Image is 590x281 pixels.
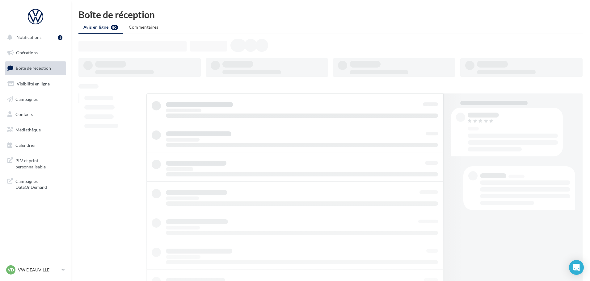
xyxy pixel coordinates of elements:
[17,81,50,86] span: Visibilité en ligne
[129,24,158,30] span: Commentaires
[8,267,14,273] span: VD
[569,260,584,275] div: Open Intercom Messenger
[4,123,67,136] a: Médiathèque
[58,35,62,40] div: 1
[4,77,67,90] a: Visibilité en ligne
[4,31,65,44] button: Notifications 1
[4,139,67,152] a: Calendrier
[15,143,36,148] span: Calendrier
[15,156,64,170] span: PLV et print personnalisable
[15,177,64,190] span: Campagnes DataOnDemand
[5,264,66,276] a: VD VW DEAUVILLE
[15,112,33,117] span: Contacts
[15,127,41,132] span: Médiathèque
[16,35,41,40] span: Notifications
[15,96,38,101] span: Campagnes
[4,61,67,75] a: Boîte de réception
[16,65,51,71] span: Boîte de réception
[4,46,67,59] a: Opérations
[4,108,67,121] a: Contacts
[4,175,67,193] a: Campagnes DataOnDemand
[16,50,38,55] span: Opérations
[18,267,59,273] p: VW DEAUVILLE
[4,154,67,172] a: PLV et print personnalisable
[4,93,67,106] a: Campagnes
[78,10,583,19] div: Boîte de réception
